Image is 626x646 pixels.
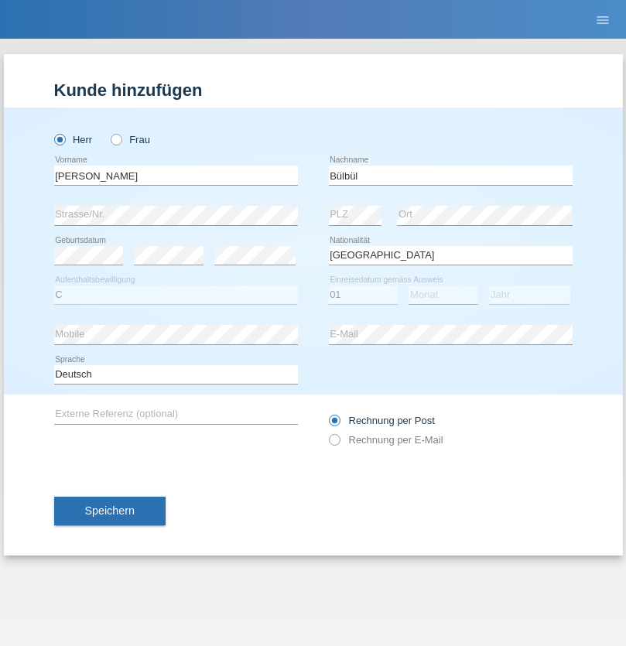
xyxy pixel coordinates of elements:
[85,504,135,517] span: Speichern
[54,80,573,100] h1: Kunde hinzufügen
[111,134,121,144] input: Frau
[329,434,339,453] input: Rechnung per E-Mail
[54,134,64,144] input: Herr
[595,12,611,28] i: menu
[587,15,618,24] a: menu
[111,134,150,145] label: Frau
[329,415,435,426] label: Rechnung per Post
[54,134,93,145] label: Herr
[329,434,443,446] label: Rechnung per E-Mail
[329,415,339,434] input: Rechnung per Post
[54,497,166,526] button: Speichern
